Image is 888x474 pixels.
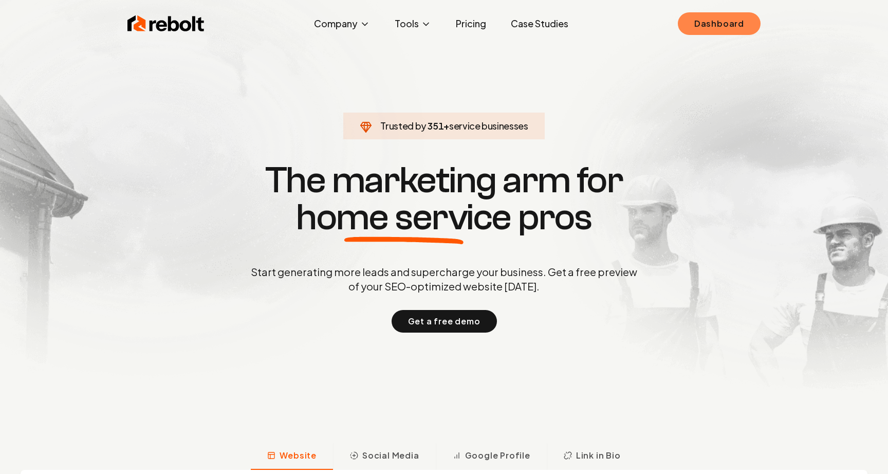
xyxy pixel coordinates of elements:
[428,119,443,133] span: 351
[333,443,436,470] button: Social Media
[251,443,333,470] button: Website
[576,449,621,462] span: Link in Bio
[127,13,205,34] img: Rebolt Logo
[306,13,378,34] button: Company
[547,443,637,470] button: Link in Bio
[249,265,639,294] p: Start generating more leads and supercharge your business. Get a free preview of your SEO-optimiz...
[443,120,449,132] span: +
[503,13,577,34] a: Case Studies
[678,12,761,35] a: Dashboard
[392,310,497,333] button: Get a free demo
[436,443,547,470] button: Google Profile
[362,449,419,462] span: Social Media
[197,162,691,236] h1: The marketing arm for pros
[465,449,530,462] span: Google Profile
[296,199,511,236] span: home service
[380,120,426,132] span: Trusted by
[280,449,317,462] span: Website
[386,13,439,34] button: Tools
[448,13,494,34] a: Pricing
[449,120,528,132] span: service businesses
